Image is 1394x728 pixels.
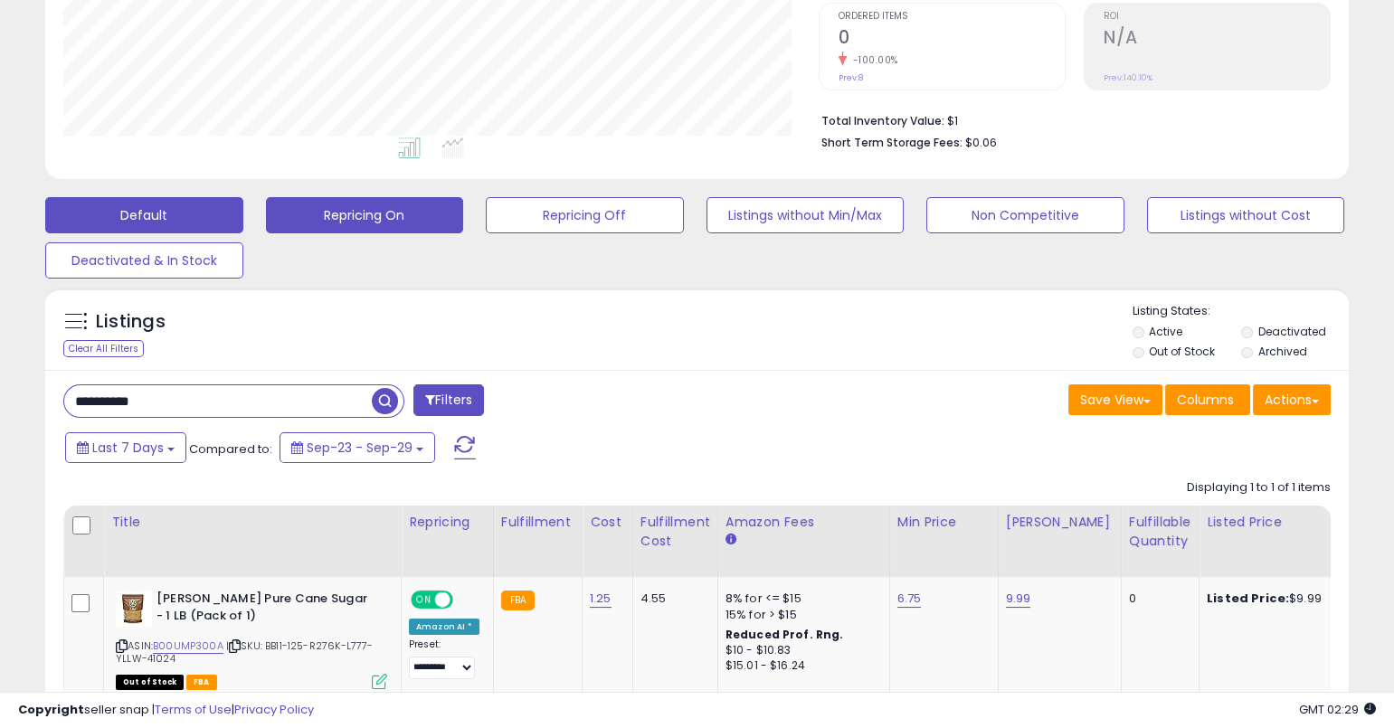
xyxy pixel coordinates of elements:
label: Out of Stock [1149,344,1215,359]
span: Last 7 Days [92,439,164,457]
div: Min Price [897,513,991,532]
small: -100.00% [847,53,898,67]
div: 8% for <= $15 [725,591,876,607]
span: Compared to: [189,440,272,458]
button: Last 7 Days [65,432,186,463]
button: Actions [1253,384,1331,415]
span: Ordered Items [839,12,1065,22]
b: Short Term Storage Fees: [821,135,963,150]
span: Sep-23 - Sep-29 [307,439,413,457]
span: $0.06 [965,134,997,151]
div: [PERSON_NAME] [1006,513,1114,532]
img: 41WaXQVp+3L._SL40_.jpg [116,591,152,627]
h2: 0 [839,27,1065,52]
span: ROI [1104,12,1330,22]
div: Fulfillment Cost [640,513,710,551]
b: Listed Price: [1207,590,1289,607]
button: Listings without Cost [1147,197,1345,233]
span: FBA [186,675,217,690]
div: Displaying 1 to 1 of 1 items [1187,479,1331,496]
div: Fulfillable Quantity [1129,513,1191,551]
button: Non Competitive [926,197,1124,233]
div: Preset: [409,638,479,679]
button: Filters [413,384,484,416]
div: 0 [1129,591,1185,607]
a: Privacy Policy [234,701,314,718]
div: $9.99 [1207,591,1357,607]
div: Cost [590,513,625,532]
div: Title [111,513,394,532]
a: 9.99 [1006,590,1031,608]
button: Repricing Off [486,197,684,233]
div: Amazon Fees [725,513,882,532]
button: Repricing On [266,197,464,233]
a: 6.75 [897,590,922,608]
h5: Listings [96,309,166,335]
b: Reduced Prof. Rng. [725,627,844,642]
small: FBA [501,591,535,610]
div: 4.55 [640,591,704,607]
div: Repricing [409,513,486,532]
div: Amazon AI * [409,619,479,635]
button: Default [45,197,243,233]
p: Listing States: [1133,303,1349,320]
button: Deactivated & In Stock [45,242,243,279]
b: [PERSON_NAME] Pure Cane Sugar - 1 LB (Pack of 1) [156,591,376,629]
span: Columns [1177,391,1234,409]
a: B00UMP300A [153,638,223,654]
div: $10 - $10.83 [725,643,876,658]
h2: N/A [1104,27,1330,52]
div: Listed Price [1207,513,1363,532]
div: Clear All Filters [63,340,144,357]
div: $15.01 - $16.24 [725,658,876,674]
small: Prev: 8 [839,72,863,83]
small: Amazon Fees. [725,532,736,548]
span: 2025-10-8 02:29 GMT [1299,701,1376,718]
label: Archived [1258,344,1307,359]
div: ASIN: [116,591,387,687]
button: Listings without Min/Max [706,197,905,233]
div: Fulfillment [501,513,574,532]
strong: Copyright [18,701,84,718]
span: | SKU: BB11-125-R276K-L777-YLLW-41024 [116,638,374,666]
button: Columns [1165,384,1250,415]
div: seller snap | | [18,702,314,719]
b: Total Inventory Value: [821,113,944,128]
span: OFF [450,592,479,608]
div: 15% for > $15 [725,607,876,623]
li: $1 [821,109,1317,130]
label: Active [1149,324,1182,339]
a: Terms of Use [155,701,232,718]
button: Sep-23 - Sep-29 [280,432,435,463]
a: 1.25 [590,590,612,608]
small: Prev: 140.10% [1104,72,1152,83]
span: ON [413,592,435,608]
label: Deactivated [1258,324,1326,339]
button: Save View [1068,384,1162,415]
span: All listings that are currently out of stock and unavailable for purchase on Amazon [116,675,184,690]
